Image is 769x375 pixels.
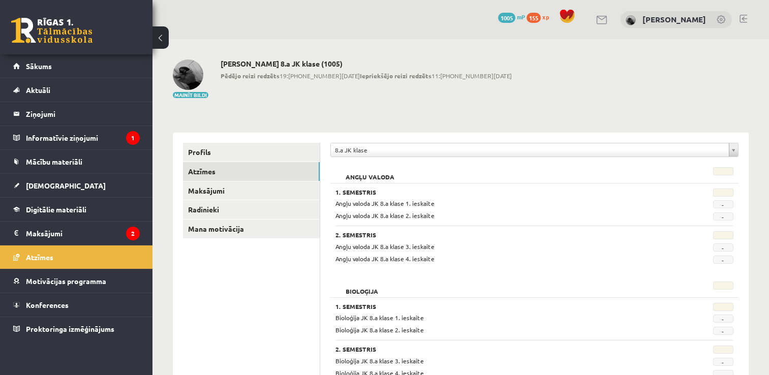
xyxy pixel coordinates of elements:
a: Aktuāli [13,78,140,102]
a: Mācību materiāli [13,150,140,173]
button: Mainīt bildi [173,92,208,98]
span: Proktoringa izmēģinājums [26,324,114,333]
h2: Bioloģija [335,282,388,292]
b: Pēdējo reizi redzēts [221,72,280,80]
a: Profils [183,143,320,162]
span: - [713,200,733,208]
span: - [713,315,733,323]
span: Konferences [26,300,69,309]
a: Ziņojumi [13,102,140,126]
span: Mācību materiāli [26,157,82,166]
h2: Angļu valoda [335,167,405,177]
a: 155 xp [527,13,554,21]
span: [DEMOGRAPHIC_DATA] [26,181,106,190]
span: Digitālie materiāli [26,205,86,214]
a: Proktoringa izmēģinājums [13,317,140,340]
a: Sākums [13,54,140,78]
h3: 2. Semestris [335,346,664,353]
span: Bioloģija JK 8.a klase 2. ieskaite [335,326,424,334]
a: Mana motivācija [183,220,320,238]
a: Maksājumi2 [13,222,140,245]
i: 1 [126,131,140,145]
a: Motivācijas programma [13,269,140,293]
a: Maksājumi [183,181,320,200]
span: - [713,256,733,264]
a: Rīgas 1. Tālmācības vidusskola [11,18,93,43]
span: mP [517,13,525,21]
a: 1005 mP [498,13,525,21]
span: Angļu valoda JK 8.a klase 2. ieskaite [335,211,435,220]
span: Angļu valoda JK 8.a klase 4. ieskaite [335,255,435,263]
span: 155 [527,13,541,23]
span: Angļu valoda JK 8.a klase 3. ieskaite [335,242,435,251]
img: Samanta Dakša [626,15,636,25]
h3: 1. Semestris [335,303,664,310]
span: Motivācijas programma [26,276,106,286]
h2: [PERSON_NAME] 8.a JK klase (1005) [221,59,512,68]
span: Bioloģija JK 8.a klase 3. ieskaite [335,357,424,365]
span: xp [542,13,549,21]
a: Atzīmes [183,162,320,181]
h3: 1. Semestris [335,189,664,196]
span: Sākums [26,61,52,71]
a: [DEMOGRAPHIC_DATA] [13,174,140,197]
h3: 2. Semestris [335,231,664,238]
a: [PERSON_NAME] [642,14,706,24]
a: Radinieki [183,200,320,219]
a: Informatīvie ziņojumi1 [13,126,140,149]
a: Konferences [13,293,140,317]
a: 8.a JK klase [331,143,738,157]
span: - [713,358,733,366]
legend: Maksājumi [26,222,140,245]
span: Atzīmes [26,253,53,262]
a: Digitālie materiāli [13,198,140,221]
legend: Ziņojumi [26,102,140,126]
span: Bioloģija JK 8.a klase 1. ieskaite [335,314,424,322]
span: 19:[PHONE_NUMBER][DATE] 11:[PHONE_NUMBER][DATE] [221,71,512,80]
span: Aktuāli [26,85,50,95]
span: 8.a JK klase [335,143,725,157]
span: - [713,243,733,252]
span: Angļu valoda JK 8.a klase 1. ieskaite [335,199,435,207]
legend: Informatīvie ziņojumi [26,126,140,149]
span: 1005 [498,13,515,23]
span: - [713,327,733,335]
b: Iepriekšējo reizi redzēts [360,72,432,80]
a: Atzīmes [13,245,140,269]
img: Samanta Dakša [173,59,203,90]
i: 2 [126,227,140,240]
span: - [713,212,733,221]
